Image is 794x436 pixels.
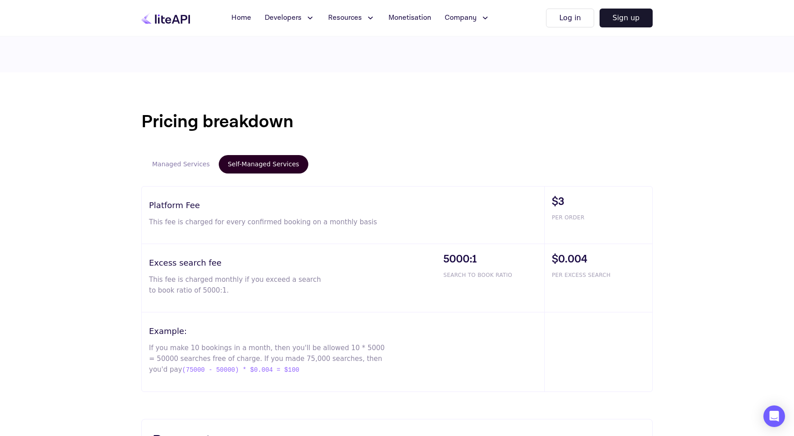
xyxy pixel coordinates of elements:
h3: Excess search fee [149,257,436,269]
span: Monetisation [388,13,431,23]
span: $0.004 [552,251,652,267]
span: SEARCH TO BOOK RATIO [443,271,544,279]
span: $3 [552,194,652,210]
a: Monetisation [383,9,437,27]
button: Managed Services [143,155,219,174]
a: Home [226,9,257,27]
span: PER EXCESS SEARCH [552,271,652,279]
button: Resources [323,9,380,27]
h1: Pricing breakdown [141,108,653,135]
button: Sign up [600,9,653,27]
p: If you make 10 bookings in a month, then you'll be allowed 10 * 5000 = 50000 searches free of cha... [149,343,386,375]
button: Log in [546,9,594,27]
div: Open Intercom Messenger [763,405,785,427]
h3: Example: [149,325,544,337]
p: This fee is charged monthly if you exceed a search to book ratio of 5000:1. [149,274,321,296]
span: Resources [328,13,362,23]
span: Home [231,13,251,23]
span: Developers [265,13,302,23]
span: 5000:1 [443,251,544,267]
button: Company [439,9,495,27]
span: PER ORDER [552,214,652,222]
span: Company [445,13,477,23]
span: (75000 - 50000) * $0.004 = $100 [182,365,299,375]
p: This fee is charged for every confirmed booking on a monthly basis [149,217,386,227]
h3: Platform Fee [149,199,544,211]
button: Developers [259,9,320,27]
button: Self-Managed Services [219,155,308,174]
